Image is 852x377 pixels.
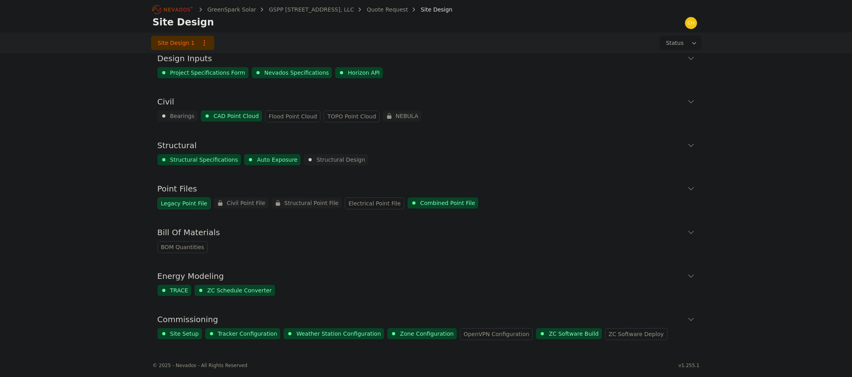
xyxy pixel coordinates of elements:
[161,199,208,207] span: Legacy Point File
[218,330,278,338] span: Tracker Configuration
[157,140,197,151] h3: Structural
[208,6,256,14] a: GreenSpark Solar
[549,330,598,338] span: ZC Software Build
[264,69,329,77] span: Nevados Specifications
[660,36,701,50] button: Status
[420,199,475,207] span: Combined Point File
[157,271,224,282] h3: Energy Modeling
[151,91,701,129] div: CivilBearingsCAD Point CloudFlood Point CloudTOPO Point CloudNEBULA
[327,112,376,120] span: TOPO Point Cloud
[348,69,380,77] span: Horizon API
[161,243,204,251] span: BOM Quantities
[170,112,195,120] span: Bearings
[207,286,272,294] span: ZC Schedule Converter
[663,39,684,47] span: Status
[153,3,452,16] nav: Breadcrumb
[269,112,317,120] span: Flood Point Cloud
[157,227,220,238] h3: Bill Of Materials
[151,135,701,172] div: StructuralStructural SpecificationsAuto ExposureStructural Design
[157,178,695,197] button: Point Files
[170,156,238,164] span: Structural Specifications
[213,112,259,120] span: CAD Point Cloud
[151,178,701,216] div: Point FilesLegacy Point FileCivil Point FileStructural Point FileElectrical Point FileCombined Po...
[157,309,695,328] button: Commissioning
[157,135,695,154] button: Structural
[316,156,365,164] span: Structural Design
[367,6,408,14] a: Quote Request
[269,6,354,14] a: GSPP [STREET_ADDRESS], LLC
[410,6,452,14] div: Site Design
[151,266,701,303] div: Energy ModelingTRACEZC Schedule Converter
[151,222,701,259] div: Bill Of MaterialsBOM Quantities
[157,222,695,241] button: Bill Of Materials
[157,314,218,325] h3: Commissioning
[400,330,454,338] span: Zone Configuration
[170,330,199,338] span: Site Setup
[157,183,197,194] h3: Point Files
[151,36,214,50] a: Site Design 1
[257,156,297,164] span: Auto Exposure
[170,69,245,77] span: Project Specifications Form
[157,266,695,285] button: Energy Modeling
[157,96,174,107] h3: Civil
[348,199,400,207] span: Electrical Point File
[284,199,338,207] span: Structural Point File
[296,330,381,338] span: Weather Station Configuration
[170,286,188,294] span: TRACE
[153,362,248,369] div: © 2025 - Nevados - All Rights Reserved
[685,17,697,29] img: chris.young@nevados.solar
[157,48,695,67] button: Design Inputs
[679,362,700,369] div: v1.255.1
[151,48,701,85] div: Design InputsProject Specifications FormNevados SpecificationsHorizon API
[157,53,212,64] h3: Design Inputs
[609,330,664,338] span: ZC Software Deploy
[227,199,265,207] span: Civil Point File
[157,91,695,110] button: Civil
[151,309,701,346] div: CommissioningSite SetupTracker ConfigurationWeather Station ConfigurationZone ConfigurationOpenVP...
[153,16,214,29] h1: Site Design
[464,330,529,338] span: OpenVPN Configuration
[396,112,418,120] span: NEBULA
